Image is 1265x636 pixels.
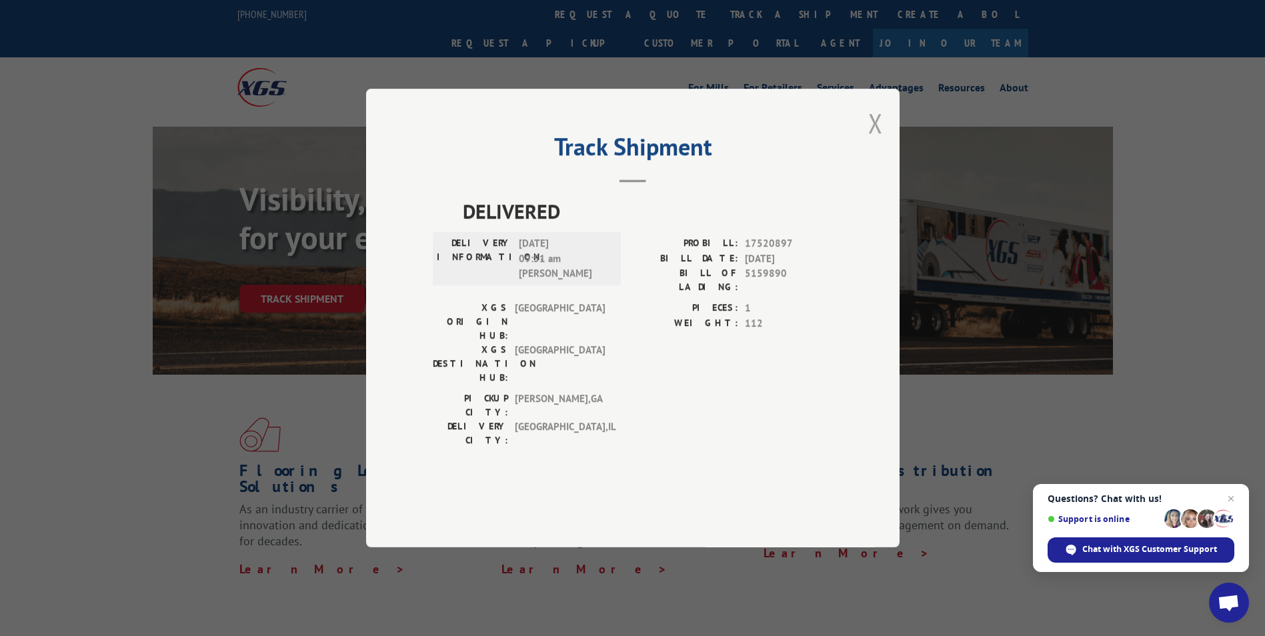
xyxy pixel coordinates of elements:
span: Chat with XGS Customer Support [1082,543,1217,555]
span: 5159890 [745,266,833,294]
span: [DATE] 09:51 am [PERSON_NAME] [519,236,609,281]
label: BILL DATE: [633,251,738,267]
label: PICKUP CITY: [433,391,508,419]
span: Support is online [1048,514,1160,524]
label: WEIGHT: [633,316,738,331]
label: BILL OF LADING: [633,266,738,294]
label: DELIVERY INFORMATION: [437,236,512,281]
span: DELIVERED [463,196,833,226]
button: Close modal [868,105,883,141]
span: Questions? Chat with us! [1048,493,1234,504]
a: Open chat [1209,583,1249,623]
span: [GEOGRAPHIC_DATA] [515,343,605,385]
span: Chat with XGS Customer Support [1048,537,1234,563]
span: [GEOGRAPHIC_DATA] , IL [515,419,605,447]
span: [PERSON_NAME] , GA [515,391,605,419]
h2: Track Shipment [433,137,833,163]
span: [DATE] [745,251,833,267]
label: PROBILL: [633,236,738,251]
label: DELIVERY CITY: [433,419,508,447]
label: XGS ORIGIN HUB: [433,301,508,343]
span: [GEOGRAPHIC_DATA] [515,301,605,343]
span: 1 [745,301,833,316]
span: 17520897 [745,236,833,251]
label: XGS DESTINATION HUB: [433,343,508,385]
span: 112 [745,316,833,331]
label: PIECES: [633,301,738,316]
